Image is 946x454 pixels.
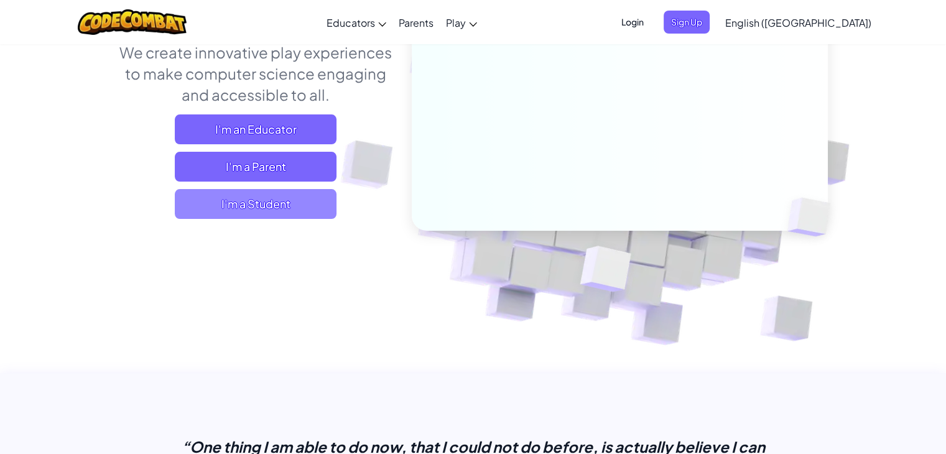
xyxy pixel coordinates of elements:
p: We create innovative play experiences to make computer science engaging and accessible to all. [119,42,393,105]
img: Overlap cubes [549,220,661,323]
a: I'm a Parent [175,152,336,182]
a: Parents [392,6,440,39]
button: I'm a Student [175,189,336,219]
span: Educators [327,16,375,29]
span: Play [446,16,466,29]
a: English ([GEOGRAPHIC_DATA]) [719,6,878,39]
a: I'm an Educator [175,114,336,144]
a: Play [440,6,483,39]
img: Overlap cubes [766,172,860,262]
button: Login [614,11,651,34]
a: Educators [320,6,392,39]
span: English ([GEOGRAPHIC_DATA]) [725,16,871,29]
button: Sign Up [664,11,710,34]
img: CodeCombat logo [78,9,187,35]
